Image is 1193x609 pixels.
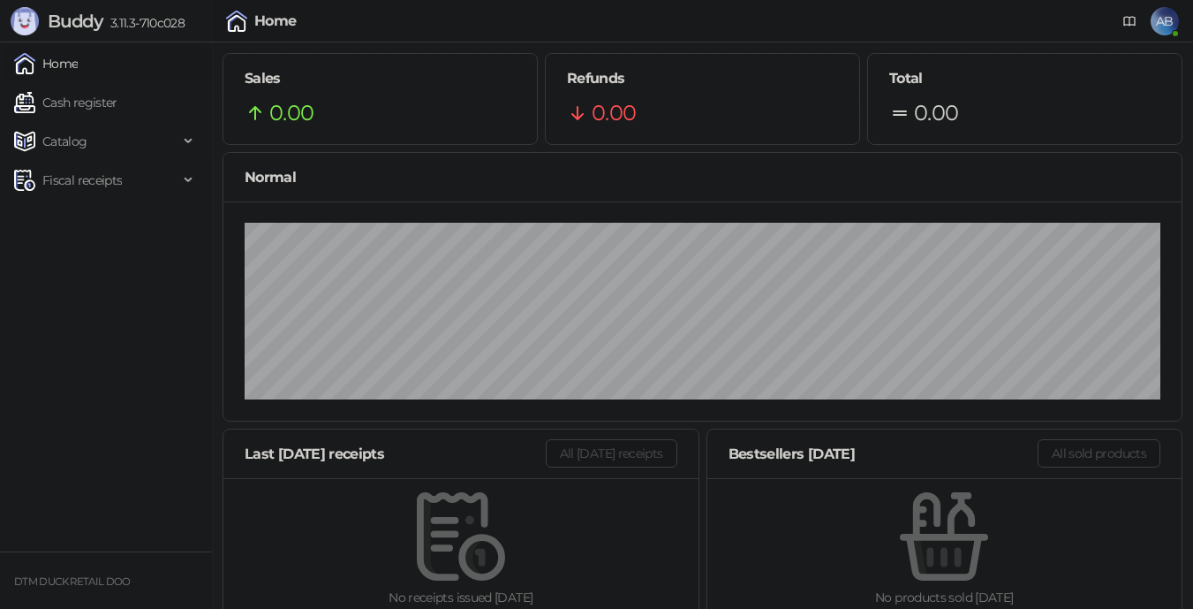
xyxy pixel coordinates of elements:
span: .00 [927,100,958,126]
a: Cash register [14,85,117,120]
a: Home [14,46,78,81]
div: Home [254,14,296,28]
small: DTM DUCK RETAIL DOO [14,575,131,588]
span: Fiscal receipts [42,163,122,198]
img: Logo [11,7,39,35]
span: Catalog [42,124,87,159]
span: .00 [605,100,636,126]
a: Documentation [1115,7,1144,35]
h5: Refunds [567,68,838,89]
div: No products sold [DATE] [736,588,1154,607]
h5: Total [889,68,1160,89]
h5: Sales [245,68,516,89]
button: All sold products [1038,439,1160,468]
span: AB [1151,7,1179,35]
div: Normal [245,166,1160,188]
span: Buddy [48,11,103,32]
div: Bestsellers [DATE] [729,443,1038,465]
span: 0 [592,100,605,126]
span: 3.11.3-710c028 [103,15,185,31]
button: All [DATE] receipts [546,439,677,468]
div: No receipts issued [DATE] [252,588,670,607]
span: .00 [283,100,313,126]
span: 0 [914,100,927,126]
span: 0 [269,100,283,126]
div: Last [DATE] receipts [245,443,546,465]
